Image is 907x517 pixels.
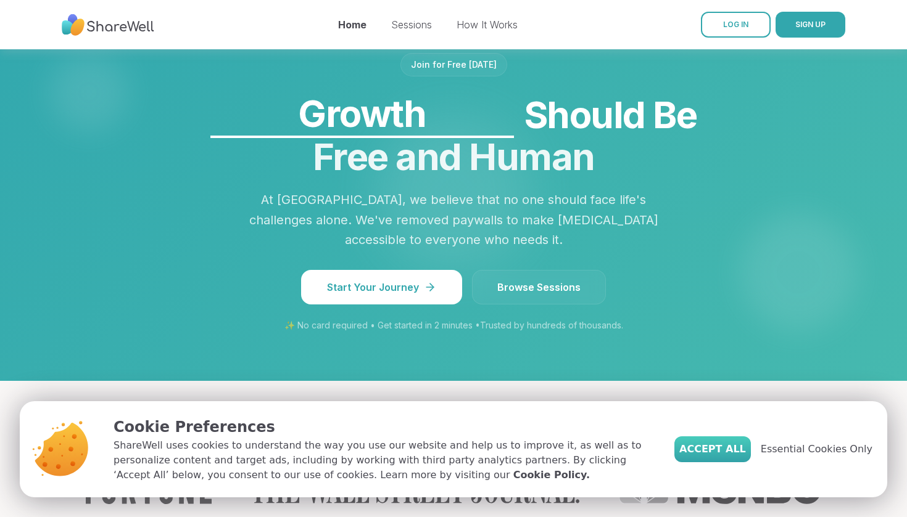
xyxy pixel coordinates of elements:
div: Growth [210,90,514,137]
a: How It Works [457,18,518,31]
span: Should Be [138,91,769,138]
span: Essential Cookies Only [761,442,872,457]
button: Accept All [674,436,751,462]
span: Free and Human [313,134,595,179]
a: LOG IN [701,12,771,38]
a: Browse Sessions [472,270,606,304]
span: Accept All [679,442,746,457]
span: Start Your Journey [327,280,436,295]
span: SIGN UP [795,20,826,29]
button: SIGN UP [776,12,845,38]
p: At [GEOGRAPHIC_DATA], we believe that no one should face life's challenges alone. We've removed p... [246,190,661,250]
span: Browse Sessions [497,280,581,295]
img: ShareWell Nav Logo [62,8,154,42]
p: ShareWell uses cookies to understand the way you use our website and help us to improve it, as we... [114,438,655,482]
span: LOG IN [723,20,748,29]
p: Cookie Preferences [114,416,655,438]
a: Sessions [391,18,432,31]
div: Join for Free [DATE] [400,53,507,76]
button: Start Your Journey [301,270,462,304]
a: Cookie Policy. [513,468,590,482]
a: Home [338,18,367,31]
p: ✨ No card required • Get started in 2 minutes • Trusted by hundreds of thousands. [138,319,769,332]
